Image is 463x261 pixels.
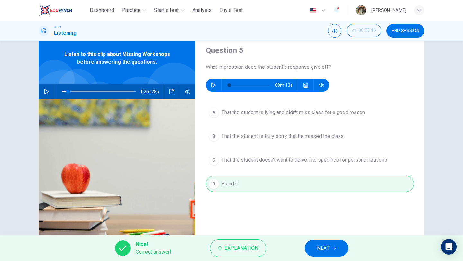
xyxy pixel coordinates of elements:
div: Open Intercom Messenger [441,239,457,255]
span: Buy a Test [219,6,243,14]
span: Nice! [136,240,171,248]
button: Practice [119,4,149,16]
button: NEXT [305,240,348,256]
span: CEFR [54,25,61,29]
h4: Question 5 [206,45,414,56]
button: Click to see the audio transcription [301,79,311,92]
img: en [309,8,317,13]
button: Click to see the audio transcription [167,84,177,99]
span: 00m 13s [275,79,298,92]
button: 00:05:46 [347,24,381,37]
span: END SESSION [392,28,419,33]
img: Listen to this clip about Missing Workshops before answering the questions: [39,99,195,256]
span: Listen to this clip about Missing Workshops before answering the questions: [59,50,175,66]
span: NEXT [317,244,330,253]
span: Analysis [192,6,212,14]
span: Explanation [224,244,258,253]
span: 02m 28s [141,84,164,99]
button: Analysis [190,4,214,16]
button: Buy a Test [217,4,245,16]
button: Explanation [210,239,266,257]
span: Correct answer! [136,248,171,256]
div: Mute [328,24,341,38]
button: Dashboard [87,4,117,16]
h1: Listening [54,29,77,37]
img: Profile picture [356,5,366,15]
button: Start a test [151,4,187,16]
div: Hide [347,24,381,38]
span: What impression does the student's response give off? [206,63,414,71]
div: [PERSON_NAME] [371,6,406,14]
span: Dashboard [90,6,114,14]
img: ELTC logo [39,4,72,17]
span: Practice [122,6,141,14]
a: ELTC logo [39,4,87,17]
span: Start a test [154,6,179,14]
span: 00:05:46 [359,28,376,33]
button: END SESSION [386,24,424,38]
